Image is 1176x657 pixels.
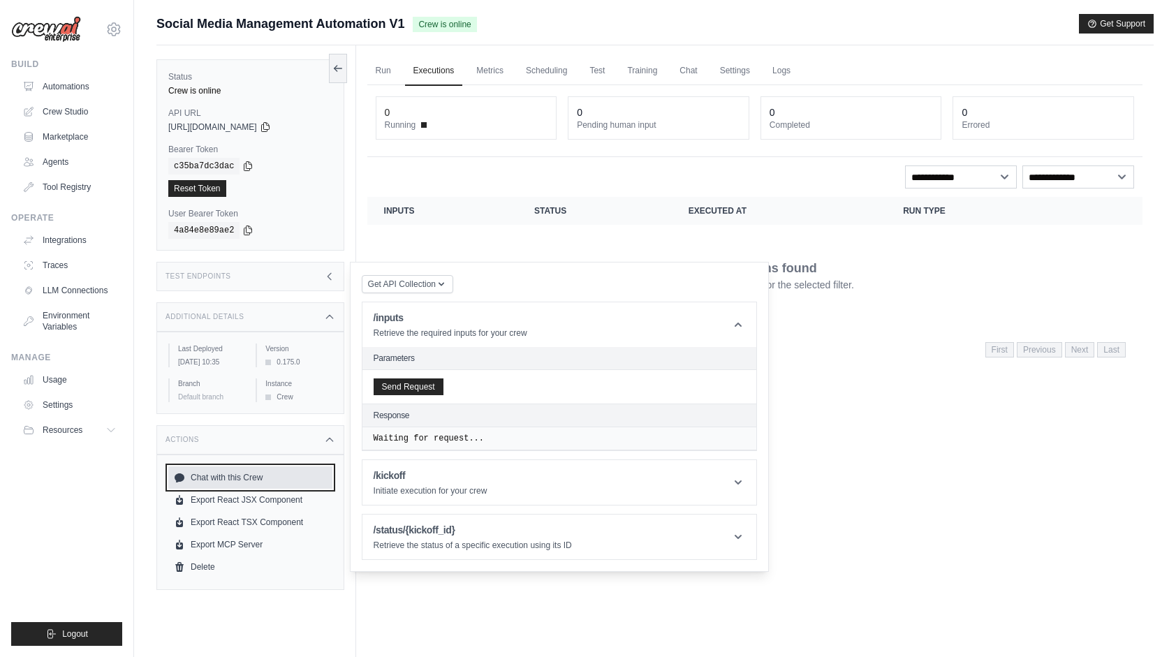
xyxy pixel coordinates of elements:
[468,57,512,86] a: Metrics
[17,419,122,441] button: Resources
[770,119,933,131] dt: Completed
[17,394,122,416] a: Settings
[166,313,244,321] h3: Additional Details
[405,57,463,86] a: Executions
[672,197,887,225] th: Executed at
[577,105,582,119] div: 0
[11,212,122,223] div: Operate
[367,197,517,225] th: Inputs
[985,342,1126,357] nav: Pagination
[17,229,122,251] a: Integrations
[168,533,332,556] a: Export MCP Server
[166,272,231,281] h3: Test Endpoints
[619,57,666,86] a: Training
[374,378,443,395] button: Send Request
[577,119,740,131] dt: Pending human input
[166,436,199,444] h3: Actions
[374,523,572,537] h1: /status/{kickoff_id}
[374,311,527,325] h1: /inputs
[168,85,332,96] div: Crew is online
[671,57,705,86] a: Chat
[581,57,613,86] a: Test
[385,105,390,119] div: 0
[374,353,745,364] h2: Parameters
[168,108,332,119] label: API URL
[168,222,240,239] code: 4a84e8e89ae2
[374,485,487,496] p: Initiate execution for your crew
[374,540,572,551] p: Retrieve the status of a specific execution using its ID
[374,433,745,444] pre: Waiting for request...
[17,151,122,173] a: Agents
[368,279,436,290] span: Get API Collection
[367,197,1142,367] section: Crew executions table
[265,357,332,367] div: 0.175.0
[168,511,332,533] a: Export React TSX Component
[374,468,487,482] h1: /kickoff
[178,358,219,366] time: August 30, 2025 at 10:35 IST
[374,327,527,339] p: Retrieve the required inputs for your crew
[17,126,122,148] a: Marketplace
[17,279,122,302] a: LLM Connections
[985,342,1014,357] span: First
[1097,342,1126,357] span: Last
[265,378,332,389] label: Instance
[367,57,399,86] a: Run
[770,105,775,119] div: 0
[17,75,122,98] a: Automations
[168,180,226,197] a: Reset Token
[962,119,1125,131] dt: Errored
[17,254,122,276] a: Traces
[17,304,122,338] a: Environment Variables
[886,197,1064,225] th: Run Type
[168,71,332,82] label: Status
[168,556,332,578] a: Delete
[11,16,81,43] img: Logo
[374,410,410,421] h2: Response
[168,144,332,155] label: Bearer Token
[168,208,332,219] label: User Bearer Token
[11,622,122,646] button: Logout
[178,378,244,389] label: Branch
[178,344,244,354] label: Last Deployed
[17,176,122,198] a: Tool Registry
[712,57,758,86] a: Settings
[17,101,122,123] a: Crew Studio
[517,57,575,86] a: Scheduling
[962,105,967,119] div: 0
[1017,342,1062,357] span: Previous
[156,14,404,34] span: Social Media Management Automation V1
[62,628,88,640] span: Logout
[265,392,332,402] div: Crew
[17,369,122,391] a: Usage
[168,489,332,511] a: Export React JSX Component
[43,425,82,436] span: Resources
[693,258,817,278] p: No executions found
[168,466,332,489] a: Chat with this Crew
[385,119,416,131] span: Running
[764,57,799,86] a: Logs
[168,121,257,133] span: [URL][DOMAIN_NAME]
[1106,590,1176,657] iframe: Chat Widget
[11,59,122,70] div: Build
[1065,342,1095,357] span: Next
[1079,14,1154,34] button: Get Support
[168,158,240,175] code: c35ba7dc3dac
[413,17,476,32] span: Crew is online
[517,197,672,225] th: Status
[11,352,122,363] div: Manage
[362,275,453,293] button: Get API Collection
[178,393,223,401] span: Default branch
[265,344,332,354] label: Version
